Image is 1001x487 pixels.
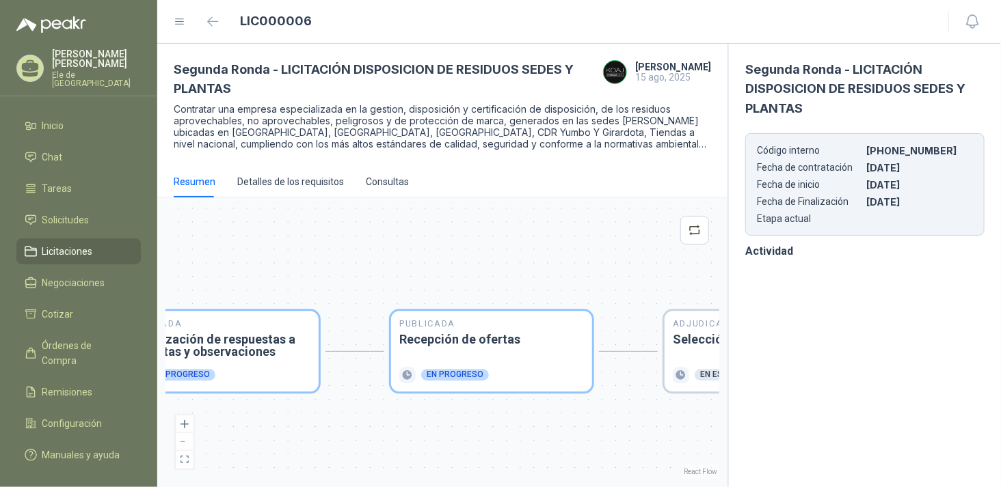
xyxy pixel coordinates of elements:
[16,144,141,170] a: Chat
[42,118,64,133] span: Inicio
[174,60,603,99] h3: Segunda Ronda - LICITACIÓN DISPOSICION DE RESIDUOS SEDES Y PLANTAS
[757,213,864,224] p: Etapa actual
[42,275,105,290] span: Negociaciones
[16,411,141,436] a: Configuración
[42,307,74,322] span: Cotizar
[866,179,973,191] p: [DATE]
[42,385,93,400] span: Remisiones
[635,62,711,72] h4: [PERSON_NAME]
[16,176,141,201] a: Tareas
[176,433,193,451] button: zoom out
[174,174,215,189] div: Resumen
[680,216,709,245] button: retweet
[391,311,592,391] div: PublicadaRecepción de ofertasEn progreso
[174,103,711,150] p: Contratar una empresa especializada en la gestion, disposición y certificación de disposición, de...
[16,333,141,374] a: Órdenes de Compra
[118,311,319,391] div: PublicadaSocialización de respuestas a consultas y observacionesEn progreso
[421,370,489,381] div: En progreso
[16,379,141,405] a: Remisiones
[399,333,584,346] h3: Recepción de ofertas
[16,442,141,468] a: Manuales y ayuda
[16,301,141,327] a: Cotizar
[399,319,584,328] p: Publicada
[176,415,193,433] button: zoom in
[176,451,193,469] button: fit view
[673,319,857,328] p: Adjudicación
[866,162,973,173] p: [DATE]
[42,181,72,196] span: Tareas
[42,416,103,431] span: Configuración
[126,333,310,358] h3: Socialización de respuestas a consultas y observaciones
[757,196,864,208] p: Fecha de Finalización
[604,61,626,83] img: Company Logo
[745,242,985,260] h3: Actividad
[176,415,193,469] div: React Flow controls
[52,49,141,68] p: [PERSON_NAME] [PERSON_NAME]
[745,60,985,118] h3: Segunda Ronda - LICITACIÓN DISPOSICION DE RESIDUOS SEDES Y PLANTAS
[241,12,312,31] h1: LIC000006
[148,370,215,381] div: En progreso
[757,145,864,156] p: Código interno
[52,71,141,87] p: Ele de [GEOGRAPHIC_DATA]
[695,370,750,381] div: En espera
[126,319,310,328] p: Publicada
[16,113,141,139] a: Inicio
[237,174,344,189] div: Detalles de los requisitos
[16,238,141,264] a: Licitaciones
[635,72,711,83] p: 15 ago, 2025
[673,333,857,346] h3: Selección de oferta ganadora
[16,270,141,296] a: Negociaciones
[366,174,409,189] div: Consultas
[16,207,141,233] a: Solicitudes
[866,196,973,208] p: [DATE]
[16,16,86,33] img: Logo peakr
[42,212,90,227] span: Solicitudes
[757,162,864,173] p: Fecha de contratación
[866,145,973,156] p: [PHONE_NUMBER]
[42,338,128,368] span: Órdenes de Compra
[42,447,120,462] span: Manuales y ayuda
[757,179,864,191] p: Fecha de inicio
[42,244,93,259] span: Licitaciones
[665,311,866,391] div: AdjudicaciónSelección de oferta ganadoraEn espera
[42,150,63,165] span: Chat
[684,468,717,475] a: React Flow attribution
